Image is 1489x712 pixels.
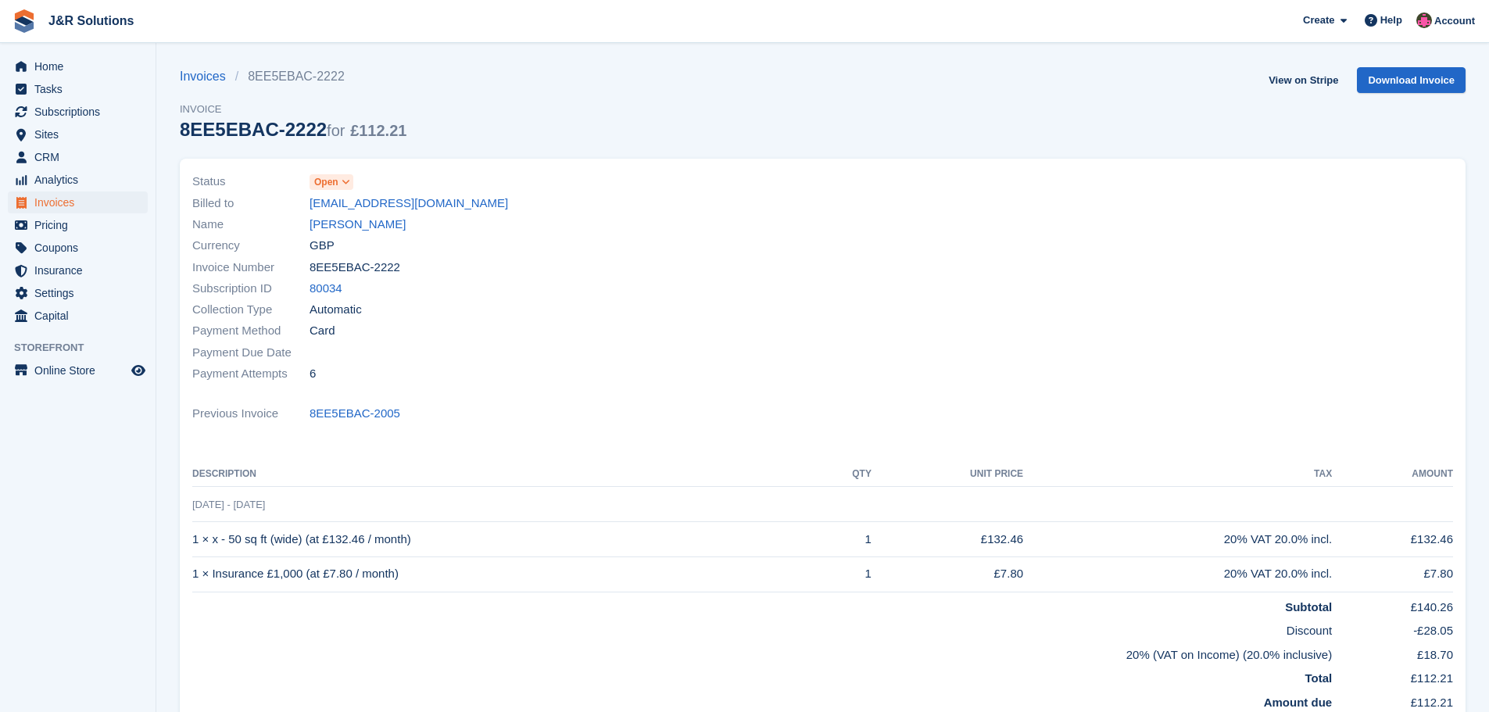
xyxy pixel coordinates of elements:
[310,405,400,423] a: 8EE5EBAC-2005
[1332,664,1453,688] td: £112.21
[8,146,148,168] a: menu
[34,78,128,100] span: Tasks
[34,237,128,259] span: Coupons
[192,280,310,298] span: Subscription ID
[129,361,148,380] a: Preview store
[192,173,310,191] span: Status
[192,556,817,592] td: 1 × Insurance £1,000 (at £7.80 / month)
[180,119,406,140] div: 8EE5EBAC-2222
[192,237,310,255] span: Currency
[192,216,310,234] span: Name
[180,102,406,117] span: Invoice
[8,78,148,100] a: menu
[1305,671,1332,685] strong: Total
[192,405,310,423] span: Previous Invoice
[192,499,265,510] span: [DATE] - [DATE]
[314,175,338,189] span: Open
[1332,462,1453,487] th: Amount
[34,146,128,168] span: CRM
[8,169,148,191] a: menu
[817,522,872,557] td: 1
[192,301,310,319] span: Collection Type
[310,237,335,255] span: GBP
[192,195,310,213] span: Billed to
[34,123,128,145] span: Sites
[192,344,310,362] span: Payment Due Date
[310,173,353,191] a: Open
[192,462,817,487] th: Description
[1434,13,1475,29] span: Account
[1357,67,1466,93] a: Download Invoice
[34,101,128,123] span: Subscriptions
[192,640,1332,664] td: 20% (VAT on Income) (20.0% inclusive)
[8,214,148,236] a: menu
[1285,600,1332,614] strong: Subtotal
[8,237,148,259] a: menu
[34,55,128,77] span: Home
[8,123,148,145] a: menu
[8,282,148,304] a: menu
[327,122,345,139] span: for
[180,67,235,86] a: Invoices
[34,214,128,236] span: Pricing
[817,556,872,592] td: 1
[192,322,310,340] span: Payment Method
[817,462,872,487] th: QTY
[310,280,342,298] a: 80034
[1023,565,1332,583] div: 20% VAT 20.0% incl.
[8,259,148,281] a: menu
[1332,640,1453,664] td: £18.70
[192,259,310,277] span: Invoice Number
[1023,531,1332,549] div: 20% VAT 20.0% incl.
[34,191,128,213] span: Invoices
[34,360,128,381] span: Online Store
[1262,67,1344,93] a: View on Stripe
[180,67,406,86] nav: breadcrumbs
[1023,462,1332,487] th: Tax
[34,282,128,304] span: Settings
[8,55,148,77] a: menu
[1332,592,1453,616] td: £140.26
[192,365,310,383] span: Payment Attempts
[310,301,362,319] span: Automatic
[310,322,335,340] span: Card
[14,340,156,356] span: Storefront
[8,101,148,123] a: menu
[192,522,817,557] td: 1 × x - 50 sq ft (wide) (at £132.46 / month)
[8,305,148,327] a: menu
[42,8,140,34] a: J&R Solutions
[1303,13,1334,28] span: Create
[34,305,128,327] span: Capital
[872,522,1023,557] td: £132.46
[350,122,406,139] span: £112.21
[8,360,148,381] a: menu
[310,259,400,277] span: 8EE5EBAC-2222
[872,556,1023,592] td: £7.80
[1380,13,1402,28] span: Help
[1332,616,1453,640] td: -£28.05
[1332,556,1453,592] td: £7.80
[34,259,128,281] span: Insurance
[13,9,36,33] img: stora-icon-8386f47178a22dfd0bd8f6a31ec36ba5ce8667c1dd55bd0f319d3a0aa187defe.svg
[310,365,316,383] span: 6
[192,616,1332,640] td: Discount
[1332,522,1453,557] td: £132.46
[34,169,128,191] span: Analytics
[8,191,148,213] a: menu
[310,216,406,234] a: [PERSON_NAME]
[872,462,1023,487] th: Unit Price
[1264,696,1333,709] strong: Amount due
[1416,13,1432,28] img: Julie Morgan
[310,195,508,213] a: [EMAIL_ADDRESS][DOMAIN_NAME]
[1332,688,1453,712] td: £112.21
